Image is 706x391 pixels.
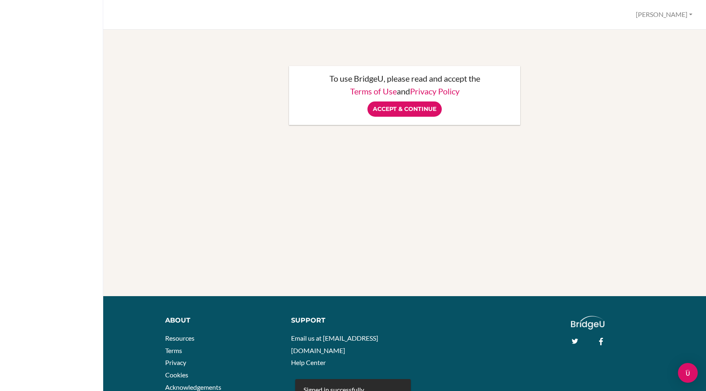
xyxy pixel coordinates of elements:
input: Accept & Continue [367,101,442,117]
div: Support [291,316,398,325]
img: logo_white@2x-f4f0deed5e89b7ecb1c2cc34c3e3d731f90f0f143d5ea2071677605dd97b5244.png [571,316,604,330]
a: Terms of Use [350,86,397,96]
a: Help Center [291,358,326,366]
a: Privacy [165,358,186,366]
p: and [297,87,512,95]
p: To use BridgeU, please read and accept the [297,74,512,82]
button: [PERSON_NAME] [632,7,696,22]
div: About [165,316,279,325]
div: Open Intercom Messenger [678,363,698,383]
a: Terms [165,346,182,354]
a: Resources [165,334,194,342]
a: Cookies [165,371,188,379]
a: Privacy Policy [410,86,460,96]
a: Email us at [EMAIL_ADDRESS][DOMAIN_NAME] [291,334,378,354]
